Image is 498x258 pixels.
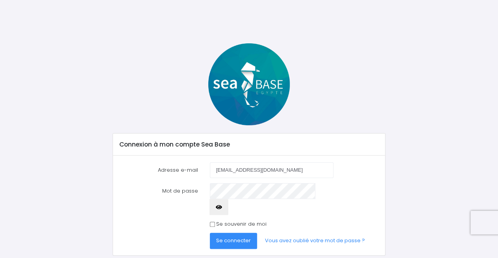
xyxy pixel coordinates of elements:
[259,233,371,249] a: Vous avez oublié votre mot de passe ?
[210,233,257,249] button: Se connecter
[216,220,267,228] label: Se souvenir de moi
[113,162,204,178] label: Adresse e-mail
[113,134,385,156] div: Connexion à mon compte Sea Base
[113,183,204,215] label: Mot de passe
[216,237,251,244] span: Se connecter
